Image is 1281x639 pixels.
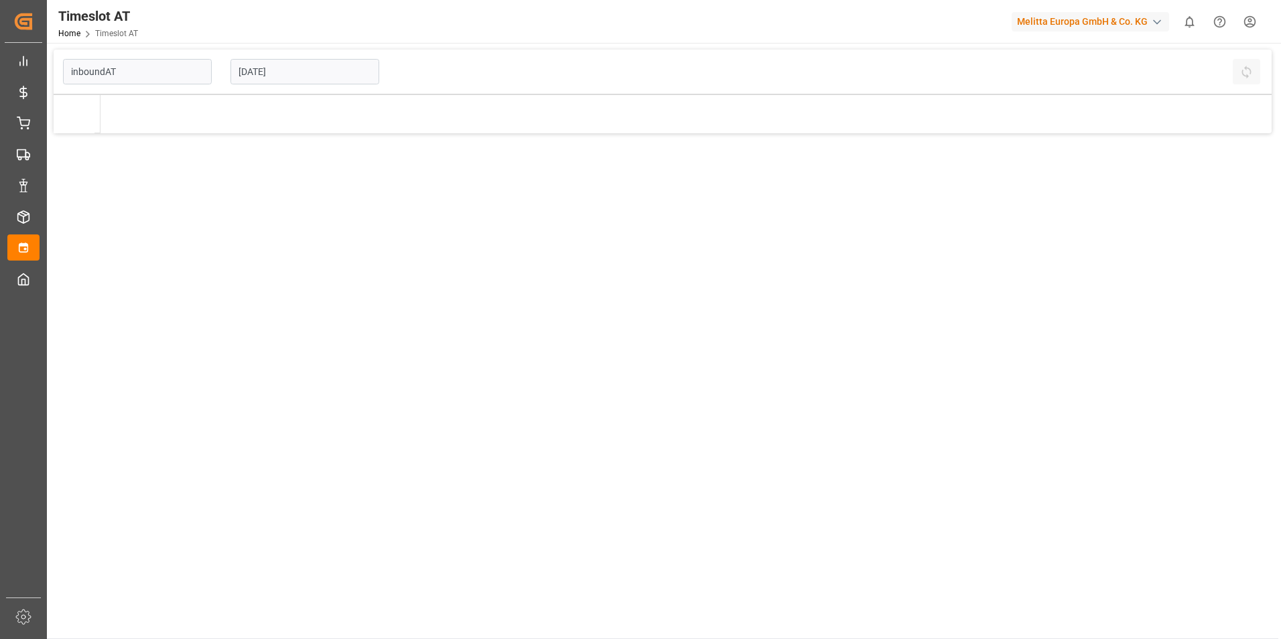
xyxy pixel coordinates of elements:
button: Melitta Europa GmbH & Co. KG [1012,9,1174,34]
a: Home [58,29,80,38]
button: show 0 new notifications [1174,7,1205,37]
div: Melitta Europa GmbH & Co. KG [1012,12,1169,31]
input: Type to search/select [63,59,212,84]
button: Help Center [1205,7,1235,37]
input: DD.MM.YYYY [230,59,379,84]
div: Timeslot AT [58,6,138,26]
